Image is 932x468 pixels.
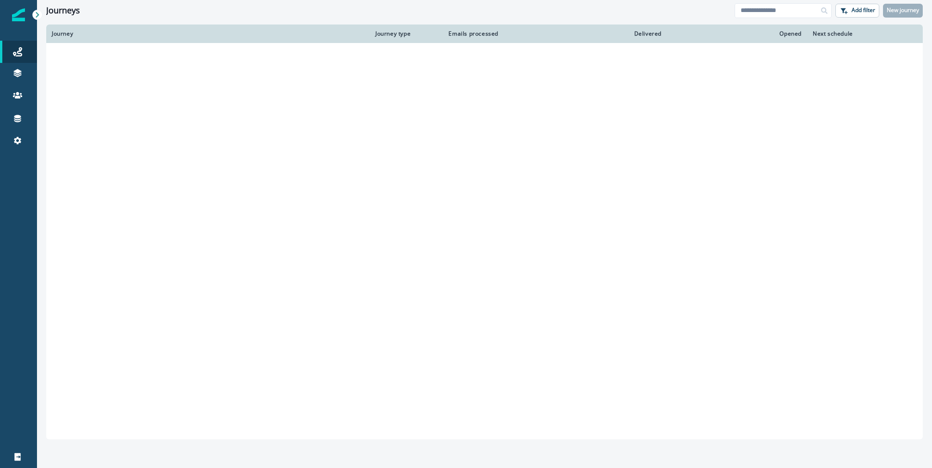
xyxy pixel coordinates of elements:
[813,30,894,37] div: Next schedule
[509,30,662,37] div: Delivered
[673,30,802,37] div: Opened
[12,8,25,21] img: Inflection
[887,7,919,13] p: New journey
[52,30,364,37] div: Journey
[46,6,80,16] h1: Journeys
[375,30,434,37] div: Journey type
[883,4,923,18] button: New journey
[445,30,498,37] div: Emails processed
[835,4,879,18] button: Add filter
[852,7,875,13] p: Add filter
